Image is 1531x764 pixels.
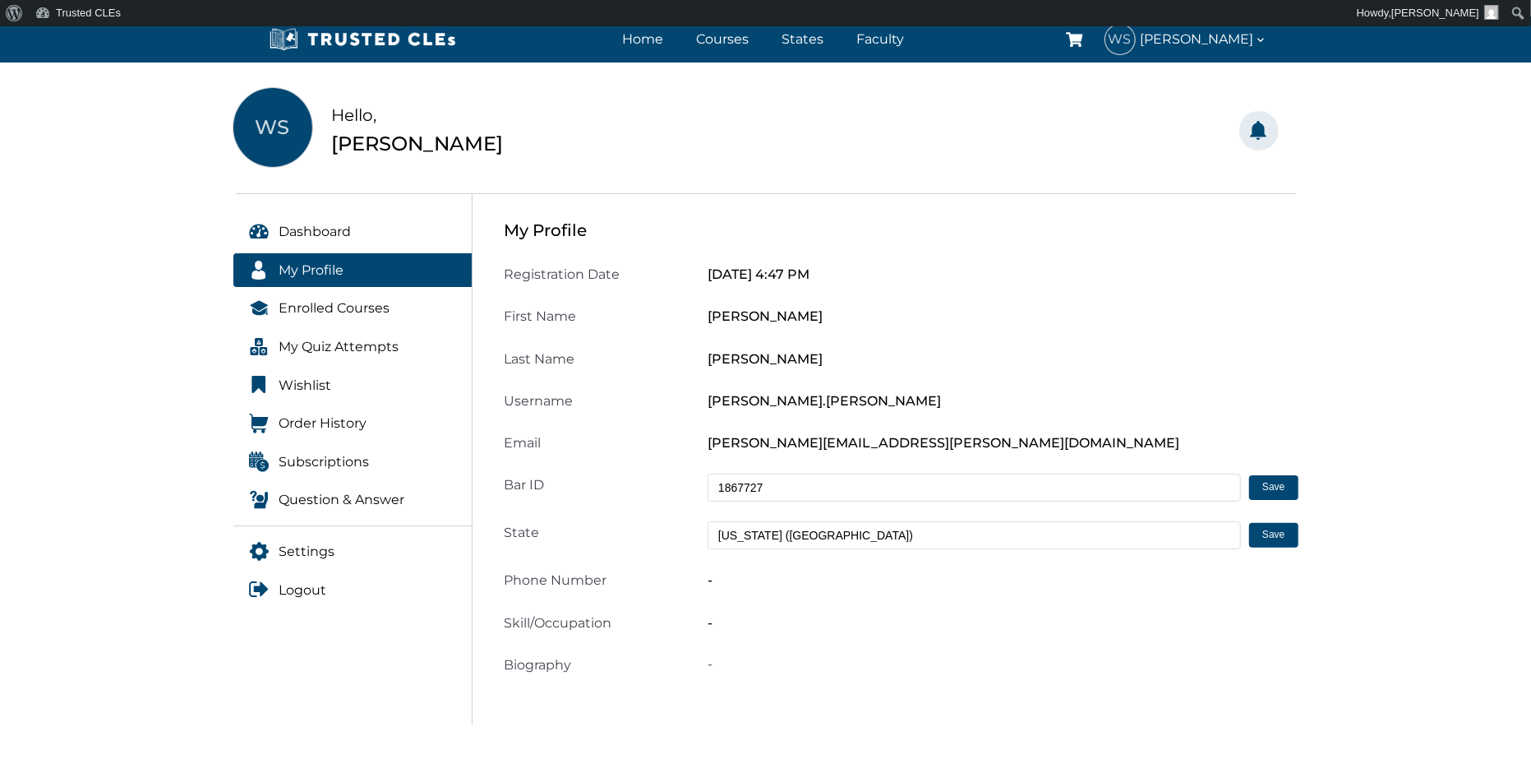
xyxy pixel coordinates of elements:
div: My Profile [505,217,1298,243]
span: Logout [279,580,327,601]
span: State [505,525,540,540]
span: Email [505,435,542,451]
a: Subscriptions [233,445,473,479]
div: Hello, [332,102,504,128]
a: Settings [233,535,473,569]
input: Type to search (e.g., TX, Florida, Cal...) [708,521,1241,549]
a: Wishlist [233,368,473,403]
span: Skill/Occupation [505,615,612,631]
button: Save [1249,475,1298,500]
a: Question & Answer [233,483,473,517]
input: e.g., 123456 [708,474,1241,502]
span: Subscriptions [279,451,370,473]
span: [PERSON_NAME] [1141,28,1267,50]
a: Courses [692,27,753,51]
a: Order History [233,406,473,441]
span: - [708,572,712,588]
span: WS [233,88,312,167]
a: My Quiz Attempts [233,330,473,364]
span: Biography [505,657,572,673]
button: Save [1249,523,1298,548]
span: [PERSON_NAME] [1391,7,1479,19]
span: [PERSON_NAME][EMAIL_ADDRESS][PERSON_NAME][DOMAIN_NAME] [708,435,1179,451]
a: Home [618,27,667,51]
span: My Quiz Attempts [279,336,399,358]
span: Username [505,393,574,409]
a: Faculty [852,27,908,51]
span: WS [1105,25,1135,54]
span: [PERSON_NAME] [708,351,823,367]
div: [PERSON_NAME] [332,128,504,160]
span: Enrolled Courses [279,298,390,319]
span: My Profile [279,260,344,281]
span: Order History [279,413,367,434]
img: Trusted CLEs [265,27,461,52]
span: [PERSON_NAME].[PERSON_NAME] [708,393,941,409]
span: [PERSON_NAME] [708,308,823,324]
span: Phone Number [505,572,607,588]
span: Last Name [505,351,575,367]
span: Dashboard [279,221,352,243]
a: States [777,27,828,51]
span: Settings [279,541,335,563]
span: Bar ID [505,477,545,493]
span: First Name [505,308,577,324]
p: - [708,654,1298,675]
a: Logout [233,573,473,608]
a: Enrolled Courses [233,291,473,326]
span: Wishlist [279,375,332,396]
span: Question & Answer [279,489,405,511]
span: - [708,615,712,631]
span: [DATE] 4:47 PM [708,266,809,282]
span: Registration Date [505,266,620,282]
a: Dashboard [233,215,473,249]
a: My Profile [233,253,473,288]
